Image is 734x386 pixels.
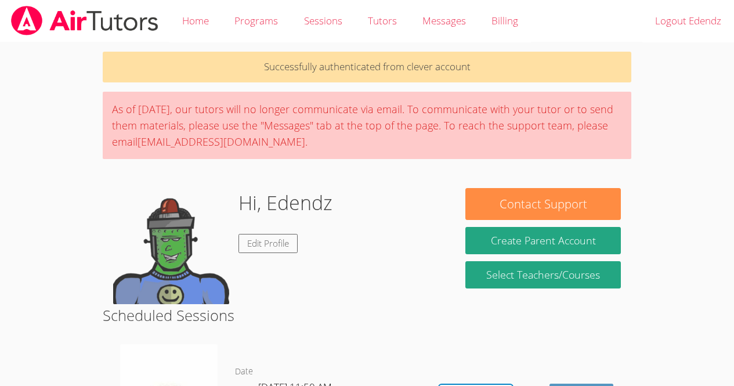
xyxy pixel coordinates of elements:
span: Messages [422,14,466,27]
img: airtutors_banner-c4298cdbf04f3fff15de1276eac7730deb9818008684d7c2e4769d2f7ddbe033.png [10,6,160,35]
button: Contact Support [465,188,620,220]
div: As of [DATE], our tutors will no longer communicate via email. To communicate with your tutor or ... [103,92,631,159]
p: Successfully authenticated from clever account [103,52,631,82]
dt: Date [235,365,253,379]
button: Create Parent Account [465,227,620,254]
a: Edit Profile [238,234,298,253]
h1: Hi, Edendz [238,188,332,218]
h2: Scheduled Sessions [103,304,631,326]
img: default.png [113,188,229,304]
a: Select Teachers/Courses [465,261,620,288]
